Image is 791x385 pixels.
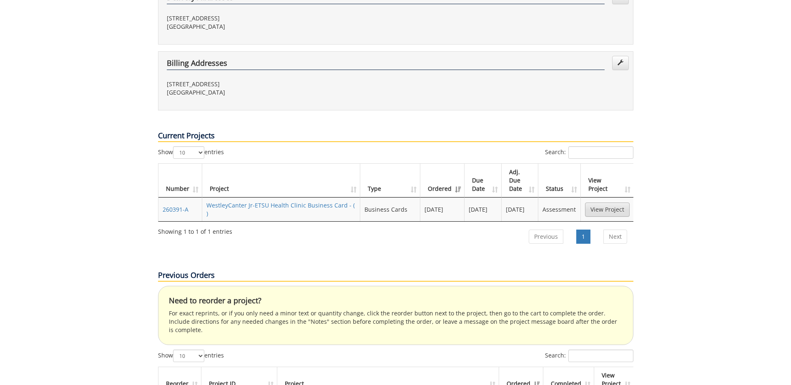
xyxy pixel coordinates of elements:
select: Showentries [173,350,204,362]
h4: Billing Addresses [167,59,605,70]
th: Project: activate to sort column ascending [202,164,361,197]
a: 260391-A [163,205,188,213]
td: [DATE] [465,197,502,221]
p: [GEOGRAPHIC_DATA] [167,88,389,97]
label: Search: [545,146,633,159]
td: [DATE] [502,197,539,221]
label: Show entries [158,350,224,362]
p: [STREET_ADDRESS] [167,14,389,22]
h4: Need to reorder a project? [169,297,623,305]
a: Next [603,230,627,244]
p: Previous Orders [158,270,633,282]
p: For exact reprints, or if you only need a minor text or quantity change, click the reorder button... [169,309,623,334]
a: WestleyCanter Jr-ETSU Health Clinic Business Card - ( ) [206,201,355,217]
label: Show entries [158,146,224,159]
th: Due Date: activate to sort column ascending [465,164,502,197]
label: Search: [545,350,633,362]
input: Search: [568,350,633,362]
p: [STREET_ADDRESS] [167,80,389,88]
select: Showentries [173,146,204,159]
a: Previous [529,230,563,244]
td: Assessment [538,197,580,221]
th: Status: activate to sort column ascending [538,164,580,197]
a: View Project [585,202,630,217]
th: Number: activate to sort column ascending [158,164,202,197]
p: Current Projects [158,130,633,142]
input: Search: [568,146,633,159]
a: 1 [576,230,590,244]
td: [DATE] [420,197,465,221]
th: Type: activate to sort column ascending [360,164,420,197]
th: View Project: activate to sort column ascending [581,164,634,197]
div: Showing 1 to 1 of 1 entries [158,224,232,236]
th: Adj. Due Date: activate to sort column ascending [502,164,539,197]
p: [GEOGRAPHIC_DATA] [167,22,389,31]
th: Ordered: activate to sort column ascending [420,164,465,197]
td: Business Cards [360,197,420,221]
a: Edit Addresses [612,56,629,70]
